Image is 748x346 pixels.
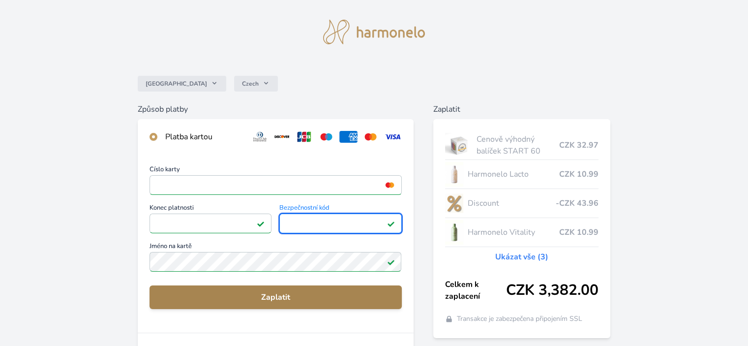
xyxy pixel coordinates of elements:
iframe: Iframe pro datum vypršení platnosti [154,217,267,230]
span: Jméno na kartě [150,243,401,252]
span: Konec platnosti [150,205,271,214]
span: Discount [467,197,555,209]
img: Platné pole [257,220,265,227]
span: Harmonelo Lacto [467,168,559,180]
span: Harmonelo Vitality [467,226,559,238]
img: Platné pole [387,258,395,266]
img: diners.svg [251,131,269,143]
button: Czech [234,76,278,92]
img: CLEAN_VITALITY_se_stinem_x-lo.jpg [445,220,464,245]
span: Czech [242,80,259,88]
button: [GEOGRAPHIC_DATA] [138,76,226,92]
span: -CZK 43.96 [556,197,598,209]
span: Číslo karty [150,166,401,175]
h6: Zaplatit [433,103,610,115]
span: Zaplatit [157,291,393,303]
input: Jméno na kartěPlatné pole [150,252,401,272]
img: discount-lo.png [445,191,464,216]
h6: Způsob platby [138,103,413,115]
div: Platba kartou [165,131,243,143]
img: amex.svg [339,131,358,143]
span: Transakce je zabezpečena připojením SSL [457,314,582,324]
span: Cenově výhodný balíček START 60 [477,133,559,157]
span: CZK 10.99 [559,168,598,180]
button: Zaplatit [150,285,401,309]
img: maestro.svg [317,131,335,143]
span: CZK 10.99 [559,226,598,238]
img: start.jpg [445,133,473,157]
img: CLEAN_LACTO_se_stinem_x-hi-lo.jpg [445,162,464,187]
img: visa.svg [384,131,402,143]
img: discover.svg [273,131,291,143]
img: logo.svg [323,20,425,44]
iframe: Iframe pro číslo karty [154,178,397,192]
span: Celkem k zaplacení [445,279,506,302]
span: [GEOGRAPHIC_DATA] [146,80,207,88]
span: CZK 32.97 [559,139,598,151]
img: jcb.svg [295,131,313,143]
img: Platné pole [387,220,395,227]
img: mc [383,181,396,189]
span: Bezpečnostní kód [279,205,401,214]
span: CZK 3,382.00 [506,282,598,299]
a: Ukázat vše (3) [495,251,548,263]
iframe: Iframe pro bezpečnostní kód [284,217,397,230]
img: mc.svg [361,131,380,143]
